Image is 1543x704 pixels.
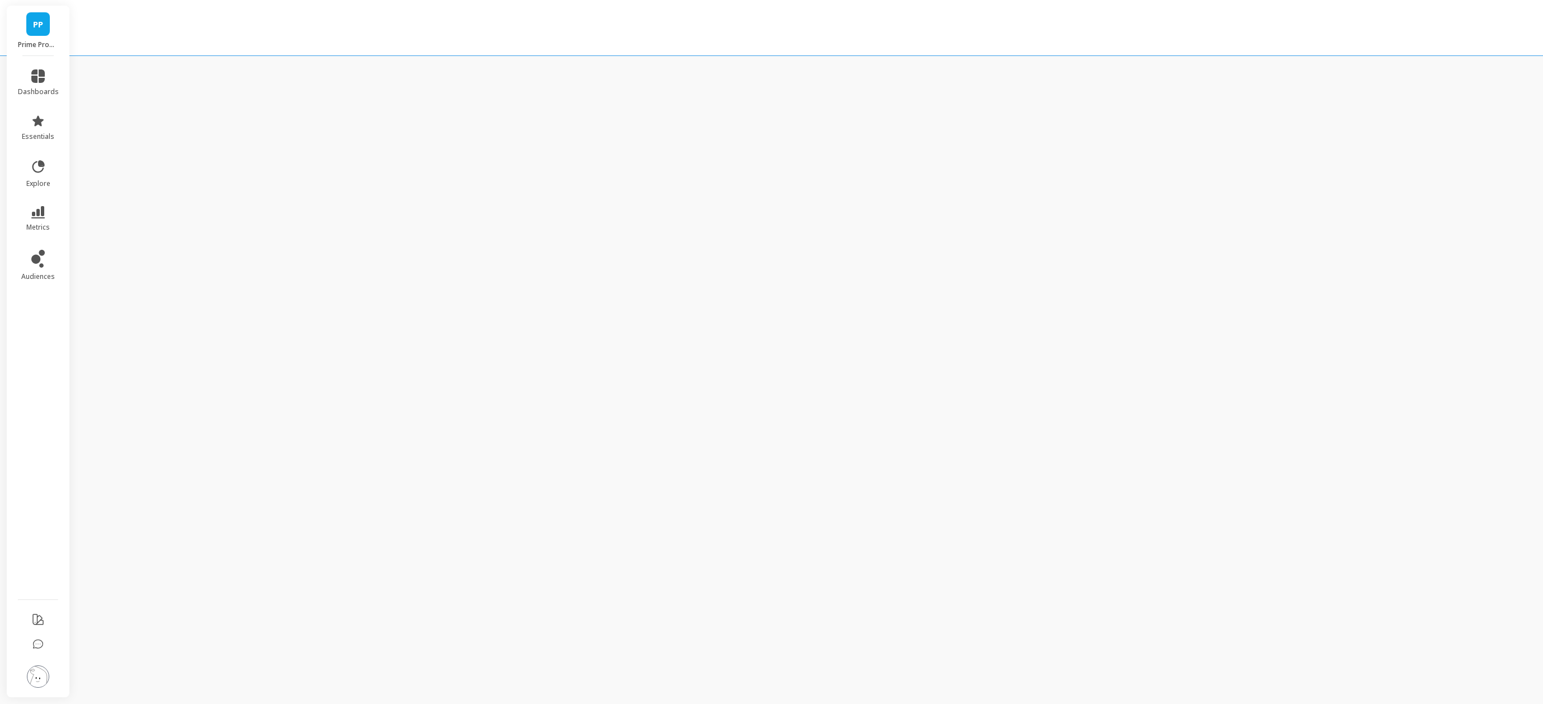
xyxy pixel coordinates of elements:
p: Prime Prometics™ [18,40,59,49]
span: explore [26,179,50,188]
span: audiences [21,272,55,281]
span: metrics [26,223,50,232]
span: PP [33,18,43,31]
img: profile picture [27,665,49,688]
span: essentials [22,132,54,141]
span: dashboards [18,87,59,96]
